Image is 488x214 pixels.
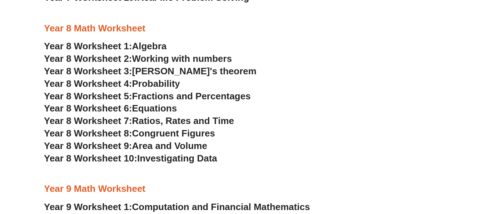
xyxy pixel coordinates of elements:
[44,183,444,195] h3: Year 9 Math Worksheet
[44,23,444,35] h3: Year 8 Math Worksheet
[44,66,132,76] span: Year 8 Worksheet 3:
[44,41,132,51] span: Year 8 Worksheet 1:
[44,91,251,101] a: Year 8 Worksheet 5:Fractions and Percentages
[44,78,132,89] span: Year 8 Worksheet 4:
[44,140,207,151] a: Year 8 Worksheet 9:Area and Volume
[44,115,132,126] span: Year 8 Worksheet 7:
[369,133,488,214] iframe: Chat Widget
[44,128,132,139] span: Year 8 Worksheet 8:
[137,153,217,164] span: Investigating Data
[132,53,232,64] span: Working with numbers
[44,91,132,101] span: Year 8 Worksheet 5:
[44,153,217,164] a: Year 8 Worksheet 10:Investigating Data
[44,66,257,76] a: Year 8 Worksheet 3:[PERSON_NAME]'s theorem
[132,66,257,76] span: [PERSON_NAME]'s theorem
[132,201,310,212] span: Computation and Financial Mathematics
[132,91,251,101] span: Fractions and Percentages
[132,103,177,114] span: Equations
[132,78,180,89] span: Probability
[44,128,215,139] a: Year 8 Worksheet 8:Congruent Figures
[44,103,132,114] span: Year 8 Worksheet 6:
[132,115,234,126] span: Ratios, Rates and Time
[132,41,167,51] span: Algebra
[132,128,215,139] span: Congruent Figures
[44,201,132,212] span: Year 9 Worksheet 1:
[132,140,207,151] span: Area and Volume
[44,103,177,114] a: Year 8 Worksheet 6:Equations
[44,53,132,64] span: Year 8 Worksheet 2:
[44,78,180,89] a: Year 8 Worksheet 4:Probability
[44,153,137,164] span: Year 8 Worksheet 10:
[44,140,132,151] span: Year 8 Worksheet 9:
[44,115,234,126] a: Year 8 Worksheet 7:Ratios, Rates and Time
[44,53,232,64] a: Year 8 Worksheet 2:Working with numbers
[44,41,166,51] a: Year 8 Worksheet 1:Algebra
[44,201,310,212] a: Year 9 Worksheet 1:Computation and Financial Mathematics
